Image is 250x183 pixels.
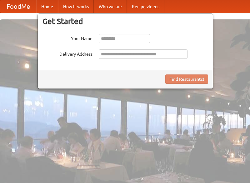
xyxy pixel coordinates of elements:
a: Home [36,0,58,13]
a: Who we are [94,0,127,13]
label: Delivery Address [42,49,92,57]
button: Find Restaurants! [165,74,208,84]
a: Recipe videos [127,0,164,13]
h3: Get Started [42,17,208,26]
label: Your Name [42,34,92,42]
a: How it works [58,0,94,13]
a: FoodMe [0,0,36,13]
